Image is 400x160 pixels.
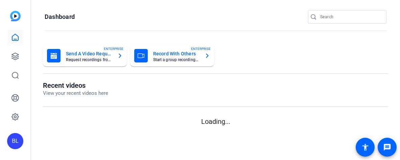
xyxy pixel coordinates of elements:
mat-icon: message [383,143,391,151]
input: Search [320,13,381,21]
mat-card-title: Record With Others [153,50,199,58]
button: Record With OthersStart a group recording sessionENTERPRISE [130,45,214,66]
h1: Dashboard [45,13,75,21]
p: Loading... [43,116,388,127]
mat-card-subtitle: Start a group recording session [153,58,199,62]
mat-card-title: Send A Video Request [66,50,112,58]
span: ENTERPRISE [104,46,123,51]
h1: Recent videos [43,81,108,89]
mat-card-subtitle: Request recordings from anyone, anywhere [66,58,112,62]
img: blue-gradient.svg [10,11,21,21]
div: BL [7,133,23,149]
span: ENTERPRISE [191,46,211,51]
p: View your recent videos here [43,89,108,97]
button: Send A Video RequestRequest recordings from anyone, anywhereENTERPRISE [43,45,127,66]
mat-icon: accessibility [361,143,369,151]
